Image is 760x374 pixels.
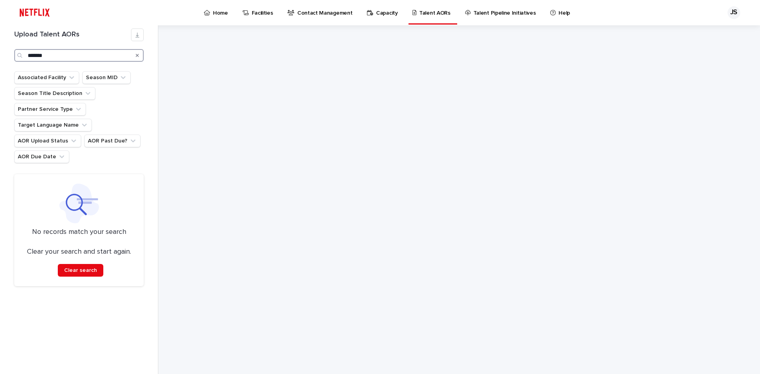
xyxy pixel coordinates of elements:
button: Partner Service Type [14,103,86,116]
button: Target Language Name [14,119,92,131]
h1: Upload Talent AORs [14,30,131,39]
span: Clear search [64,268,97,273]
button: Season MID [82,71,131,84]
input: Search [14,49,144,62]
div: JS [728,6,740,19]
button: Associated Facility [14,71,79,84]
button: AOR Due Date [14,150,69,163]
button: Season Title Description [14,87,95,100]
button: AOR Past Due? [84,135,141,147]
button: AOR Upload Status [14,135,81,147]
p: No records match your search [24,228,134,237]
p: Clear your search and start again. [27,248,131,256]
button: Clear search [58,264,103,277]
img: ifQbXi3ZQGMSEF7WDB7W [16,5,53,21]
